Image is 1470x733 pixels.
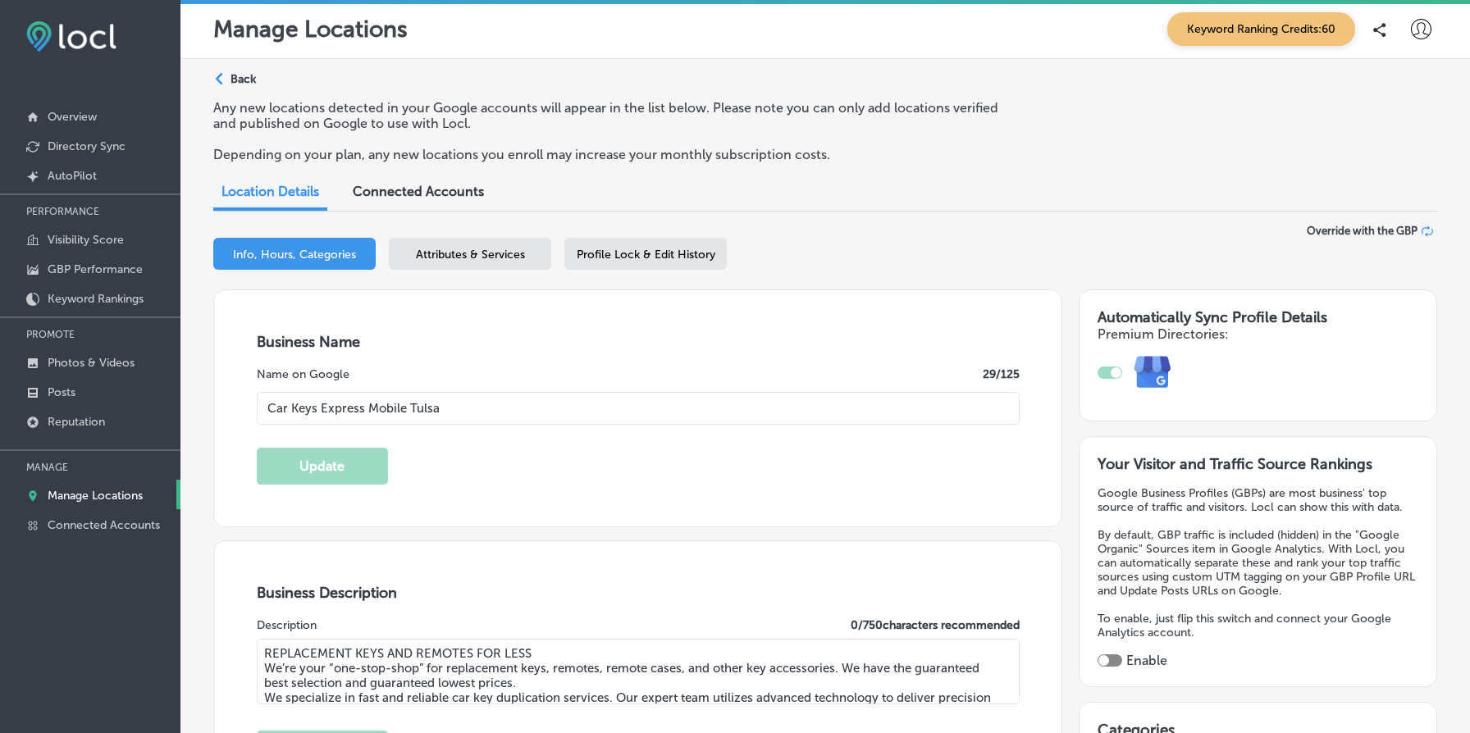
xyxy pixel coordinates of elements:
p: Manage Locations [213,16,408,43]
p: By default, GBP traffic is included (hidden) in the "Google Organic" Sources item in Google Analy... [1098,528,1418,598]
label: Description [257,618,317,632]
p: Photos & Videos [48,356,135,370]
p: Visibility Score [48,233,124,247]
p: Reputation [48,415,105,429]
p: Depending on your plan, any new locations you enroll may increase your monthly subscription costs. [213,147,1009,162]
label: Enable [1126,653,1167,668]
h3: Business Name [257,333,1020,351]
h4: Premium Directories: [1098,326,1418,342]
span: Info, Hours, Categories [233,248,356,262]
p: AutoPilot [48,169,97,183]
p: GBP Performance [48,262,143,276]
p: Manage Locations [48,489,143,503]
h3: Business Description [257,584,1020,602]
label: 0 / 750 characters recommended [851,618,1020,632]
p: Posts [48,385,75,399]
span: Attributes & Services [416,248,525,262]
p: Back [231,72,256,86]
img: e7ababfa220611ac49bdb491a11684a6.png [1122,342,1184,403]
span: Connected Accounts [353,184,484,199]
span: Keyword Ranking Credits: 60 [1167,12,1355,46]
p: Google Business Profiles (GBPs) are most business' top source of traffic and visitors. Locl can s... [1098,486,1418,514]
button: Update [257,448,388,485]
span: Location Details [221,184,319,199]
p: Any new locations detected in your Google accounts will appear in the list below. Please note you... [213,100,1009,131]
p: Directory Sync [48,139,126,153]
p: To enable, just flip this switch and connect your Google Analytics account. [1098,612,1418,640]
p: Overview [48,110,97,124]
label: Name on Google [257,367,349,381]
p: Keyword Rankings [48,292,144,306]
h3: Automatically Sync Profile Details [1098,308,1418,326]
input: Enter Location Name [257,392,1020,425]
span: Profile Lock & Edit History [577,248,715,262]
h3: Your Visitor and Traffic Source Rankings [1098,455,1418,473]
span: Override with the GBP [1307,225,1417,237]
img: fda3e92497d09a02dc62c9cd864e3231.png [26,21,116,52]
label: 29 /125 [983,367,1020,381]
p: Connected Accounts [48,518,160,532]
